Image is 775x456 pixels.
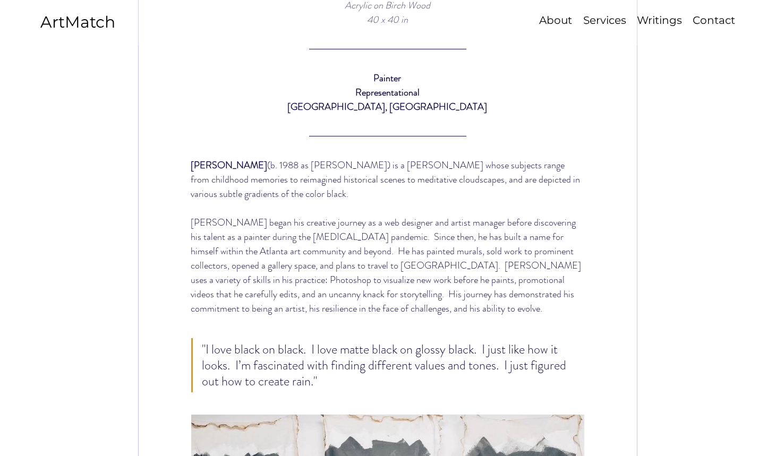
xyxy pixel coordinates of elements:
a: Services [577,13,632,28]
span: [PERSON_NAME] [191,158,268,172]
a: About [534,13,577,28]
a: ArtMatch [40,12,115,32]
span: (b. 1988 as [PERSON_NAME]) is a [PERSON_NAME] whose subjects range from childhood memories to rei... [191,158,583,201]
p: Services [578,13,632,28]
span: Painter [374,71,402,85]
span: [GEOGRAPHIC_DATA], [GEOGRAPHIC_DATA] [288,100,488,114]
span: Representational [355,85,420,99]
a: Contact [687,13,740,28]
a: Writings [632,13,687,28]
nav: Site [499,13,740,28]
span: "I love black on black. I love matte black on glossy black. I just like how it looks. I’m fascina... [202,340,569,390]
span: [PERSON_NAME] began his creative journey as a web designer and artist manager before discovering ... [191,216,584,315]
